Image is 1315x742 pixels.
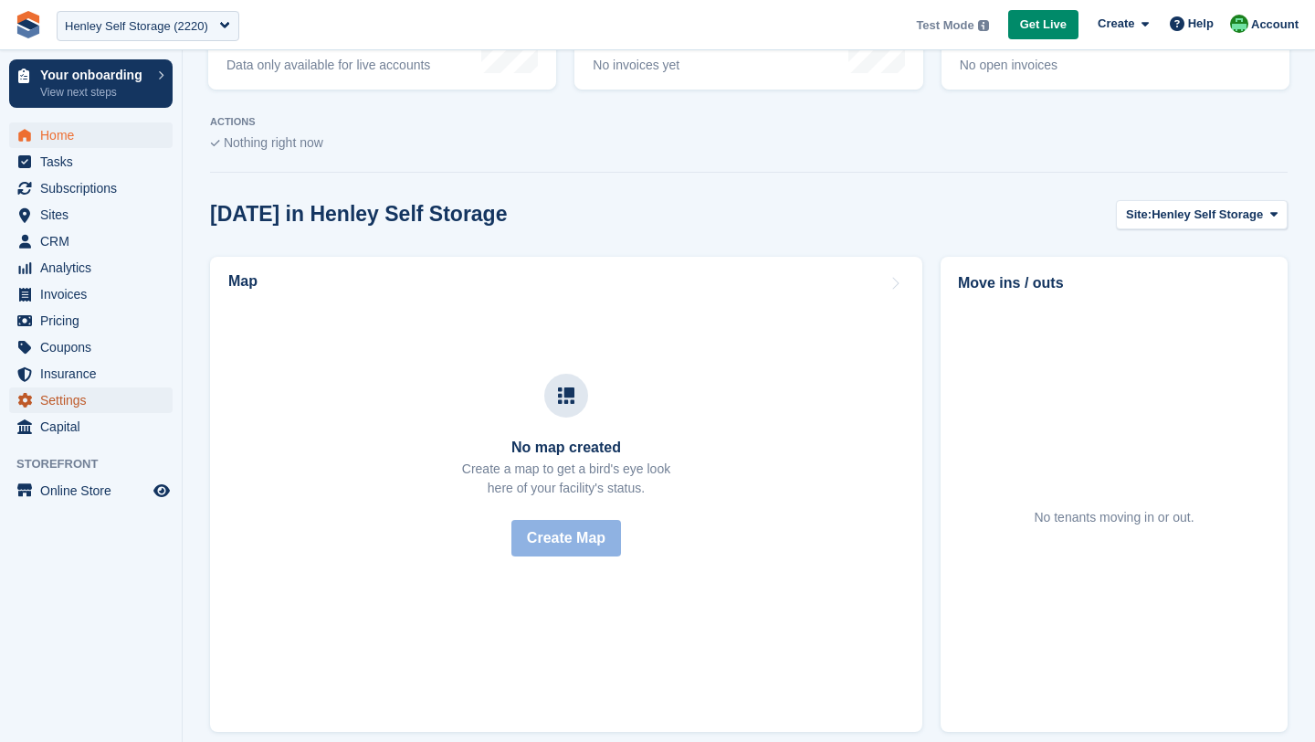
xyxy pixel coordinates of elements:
a: Get Live [1008,10,1078,40]
a: menu [9,478,173,503]
div: No tenants moving in or out. [1034,508,1194,527]
span: Pricing [40,308,150,334]
span: Create [1098,15,1134,33]
a: menu [9,228,173,254]
h2: Map [228,273,258,290]
p: View next steps [40,84,149,101]
span: Coupons [40,334,150,360]
span: Get Live [1020,16,1067,34]
span: Test Mode [916,16,973,35]
h2: Move ins / outs [958,272,1270,294]
span: Home [40,122,150,148]
h2: [DATE] in Henley Self Storage [210,202,507,227]
span: Insurance [40,361,150,387]
a: Preview store [151,480,173,502]
span: Subscriptions [40,175,150,201]
span: Analytics [40,255,150,281]
p: ACTIONS [210,116,1288,128]
img: stora-icon-8386f47178a22dfd0bd8f6a31ec36ba5ce8667c1dd55bd0f319d3a0aa187defe.svg [15,11,42,38]
div: Henley Self Storage (2220) [65,17,208,36]
a: menu [9,414,173,440]
img: Laura Carlisle [1230,15,1248,33]
span: Online Store [40,478,150,503]
button: Site: Henley Self Storage [1116,200,1288,230]
a: Map No map created Create a map to get a bird's eye lookhere of your facility's status. Create Map [210,257,922,732]
a: menu [9,308,173,334]
a: menu [9,149,173,175]
a: menu [9,387,173,413]
button: Create Map [511,520,621,556]
span: Account [1251,16,1299,34]
a: menu [9,361,173,387]
a: Your onboarding View next steps [9,59,173,108]
a: menu [9,122,173,148]
span: Storefront [16,455,182,473]
span: Help [1188,15,1214,33]
a: menu [9,175,173,201]
span: Tasks [40,149,150,175]
span: CRM [40,228,150,254]
div: Data only available for live accounts [226,58,430,73]
a: menu [9,334,173,360]
img: map-icn-33ee37083ee616e46c38cad1a60f524a97daa1e2b2c8c0bc3eb3415660979fc1.svg [558,387,574,404]
a: menu [9,255,173,281]
span: Site: [1126,206,1152,224]
h3: No map created [462,440,670,456]
p: Your onboarding [40,69,149,81]
span: Henley Self Storage [1152,206,1263,224]
img: icon-info-grey-7440780725fd019a000dd9b08b2336e03edf1995a4989e88bcd33f0948082b44.svg [978,20,989,31]
div: No open invoices [960,58,1085,73]
img: blank_slate_check_icon-ba018cac091ee9be17c0a81a6c232d5eb81de652e7a59be601be346b1b6ddf79.svg [210,140,220,147]
span: Settings [40,387,150,413]
p: Create a map to get a bird's eye look here of your facility's status. [462,460,670,498]
span: Invoices [40,281,150,307]
span: Capital [40,414,150,440]
span: Nothing right now [224,135,323,150]
div: No invoices yet [593,58,729,73]
span: Sites [40,202,150,228]
a: menu [9,281,173,307]
a: menu [9,202,173,228]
